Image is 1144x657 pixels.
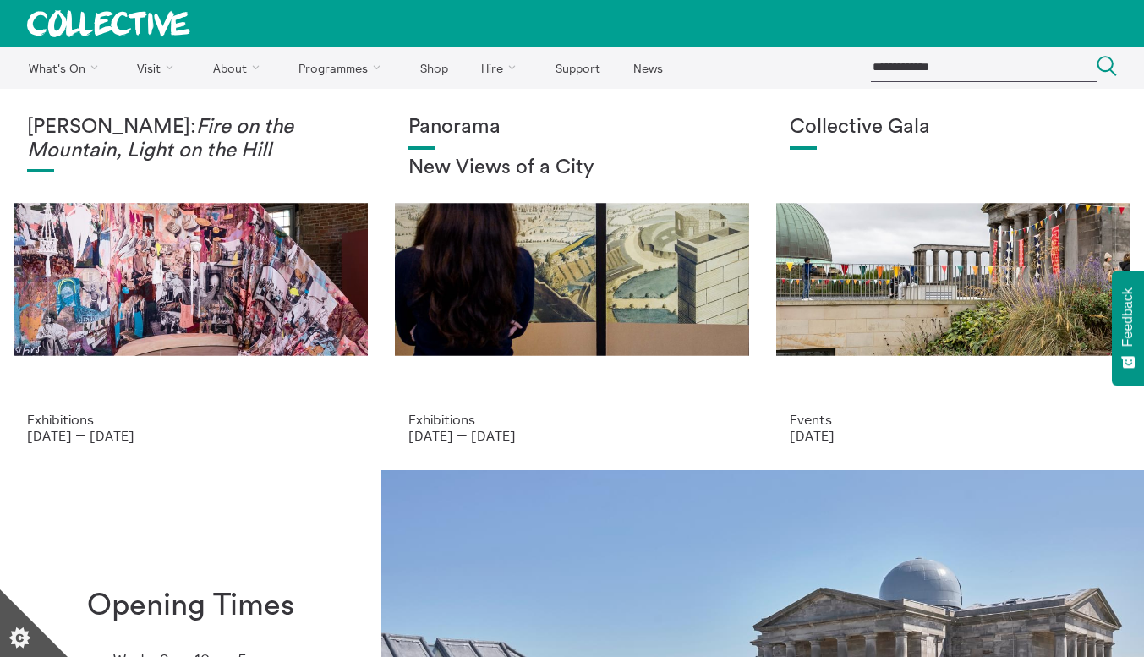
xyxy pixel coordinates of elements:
[27,428,354,443] p: [DATE] — [DATE]
[408,156,736,180] h2: New Views of a City
[27,117,293,161] em: Fire on the Mountain, Light on the Hill
[14,47,119,89] a: What's On
[467,47,538,89] a: Hire
[405,47,463,89] a: Shop
[1112,271,1144,386] button: Feedback - Show survey
[790,412,1117,427] p: Events
[381,89,763,470] a: Collective Panorama June 2025 small file 8 Panorama New Views of a City Exhibitions [DATE] — [DATE]
[1120,287,1136,347] span: Feedback
[790,428,1117,443] p: [DATE]
[790,116,1117,140] h1: Collective Gala
[27,412,354,427] p: Exhibitions
[27,116,354,162] h1: [PERSON_NAME]:
[408,412,736,427] p: Exhibitions
[123,47,195,89] a: Visit
[87,589,294,623] h1: Opening Times
[408,116,736,140] h1: Panorama
[408,428,736,443] p: [DATE] — [DATE]
[763,89,1144,470] a: Collective Gala 2023. Image credit Sally Jubb. Collective Gala Events [DATE]
[618,47,677,89] a: News
[540,47,615,89] a: Support
[198,47,281,89] a: About
[284,47,402,89] a: Programmes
